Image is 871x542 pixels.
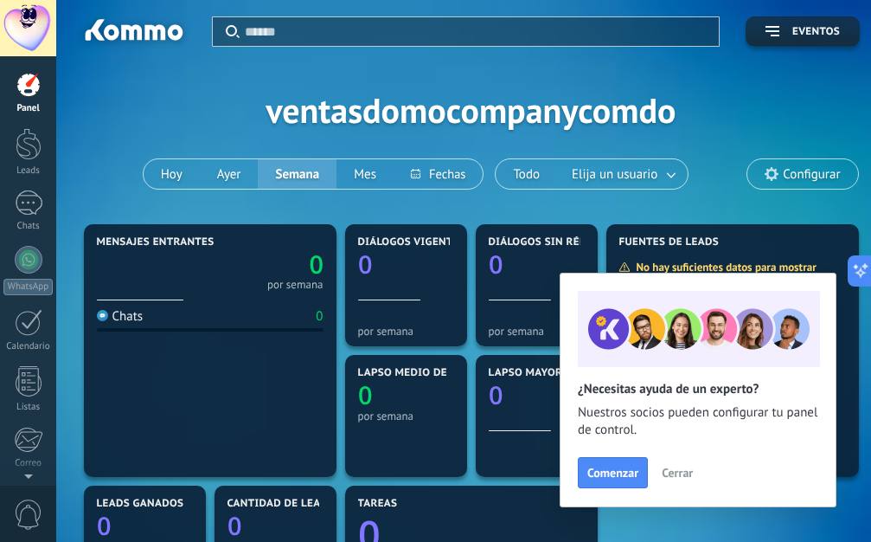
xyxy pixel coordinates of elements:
div: Panel [3,103,54,114]
span: Mensajes entrantes [97,236,215,248]
button: Cerrar [654,460,701,486]
text: 0 [358,248,373,281]
button: Mes [336,159,394,189]
div: Correo [3,458,54,469]
div: por semana [358,325,454,338]
span: Comenzar [587,467,638,479]
text: 0 [489,378,503,412]
a: 0 [210,248,323,281]
div: por semana [489,325,585,338]
span: Cerrar [662,467,693,479]
span: Fuentes de leads [619,236,720,248]
button: Eventos [746,16,860,47]
div: No hay suficientes datos para mostrar [618,260,829,274]
span: Lapso medio de réplica [358,367,495,379]
button: Todo [496,159,557,189]
div: Leads [3,165,54,177]
button: Comenzar [578,457,648,488]
button: Semana [258,159,336,189]
text: 0 [358,378,373,412]
div: Listas [3,402,54,413]
div: por semana [358,410,454,423]
span: Nuestros socios pueden configurar tu panel de control. [578,404,818,439]
button: Hoy [144,159,200,189]
button: Ayer [200,159,259,189]
div: WhatsApp [3,279,53,295]
h2: ¿Necesitas ayuda de un experto? [578,381,818,397]
span: Elija un usuario [568,163,661,186]
div: 0 [316,308,323,325]
span: Cantidad de leads activos [227,498,382,510]
span: Tareas [358,498,398,510]
div: Chats [97,308,144,325]
text: 0 [489,248,503,281]
span: Diálogos sin réplica [489,236,611,248]
span: Configurar [783,167,840,182]
button: Fechas [394,159,483,189]
div: por semana [267,281,323,289]
img: Chats [97,310,108,321]
div: Chats [3,221,54,232]
span: Eventos [792,26,840,38]
span: Diálogos vigentes [358,236,466,248]
div: Calendario [3,341,54,352]
span: Lapso mayor de réplica [489,367,626,379]
span: Leads ganados [97,498,184,510]
text: 0 [309,248,323,281]
button: Elija un usuario [557,159,688,189]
